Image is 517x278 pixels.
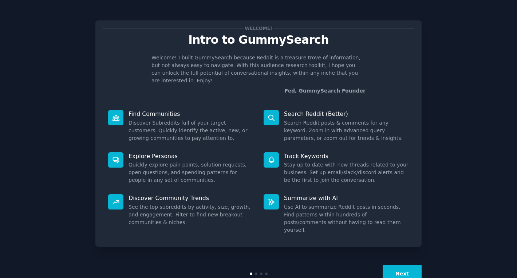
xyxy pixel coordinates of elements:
[129,110,253,118] p: Find Communities
[284,194,409,202] p: Summarize with AI
[103,34,414,46] p: Intro to GummySearch
[284,203,409,234] dd: Use AI to summarize Reddit posts in seconds. Find patterns within hundreds of posts/comments with...
[129,119,253,142] dd: Discover Subreddits full of your target customers. Quickly identify the active, new, or growing c...
[151,54,366,85] p: Welcome! I built GummySearch because Reddit is a treasure trove of information, but not always ea...
[129,203,253,226] dd: See the top subreddits by activity, size, growth, and engagement. Filter to find new breakout com...
[129,194,253,202] p: Discover Community Trends
[284,152,409,160] p: Track Keywords
[129,152,253,160] p: Explore Personas
[284,161,409,184] dd: Stay up to date with new threads related to your business. Set up email/slack/discord alerts and ...
[284,88,366,94] a: Fed, GummySearch Founder
[129,161,253,184] dd: Quickly explore pain points, solution requests, open questions, and spending patterns for people ...
[283,87,366,95] div: -
[244,24,273,32] span: Welcome!
[284,110,409,118] p: Search Reddit (Better)
[284,119,409,142] dd: Search Reddit posts & comments for any keyword. Zoom in with advanced query parameters, or zoom o...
